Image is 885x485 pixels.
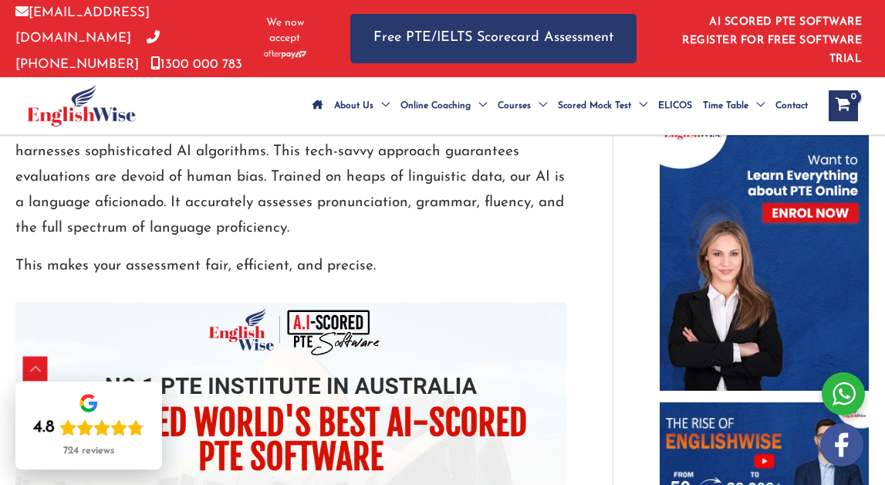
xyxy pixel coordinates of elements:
a: Scored Mock TestMenu Toggle [552,79,653,133]
span: Menu Toggle [531,79,547,133]
a: ELICOS [653,79,698,133]
span: Menu Toggle [471,79,487,133]
span: Online Coaching [400,79,471,133]
a: CoursesMenu Toggle [492,79,552,133]
span: Scored Mock Test [558,79,631,133]
a: [PHONE_NUMBER] [15,32,160,70]
div: 4.8 [33,417,55,439]
div: Rating: 4.8 out of 5 [33,417,144,439]
span: Menu Toggle [631,79,647,133]
a: [EMAIL_ADDRESS][DOMAIN_NAME] [15,6,150,45]
img: cropped-ew-logo [27,84,136,127]
span: Menu Toggle [373,79,390,133]
img: Afterpay-Logo [264,50,306,59]
a: Contact [770,79,813,133]
aside: Header Widget 1 [667,4,870,73]
img: white-facebook.png [820,423,863,466]
span: About Us [334,79,373,133]
span: We now accept [258,15,311,46]
p: This makes your assessment fair, efficient, and precise. [15,253,566,279]
span: ELICOS [658,79,692,133]
a: About UsMenu Toggle [329,79,395,133]
a: Free PTE/IELTS Scorecard Assessment [350,14,637,63]
a: Time TableMenu Toggle [698,79,770,133]
div: 724 reviews [63,445,114,457]
span: Time Table [703,79,748,133]
span: Contact [775,79,808,133]
nav: Site Navigation: Main Menu [307,79,813,133]
a: 1300 000 783 [150,58,242,71]
a: AI SCORED PTE SOFTWARE REGISTER FOR FREE SOFTWARE TRIAL [682,16,862,65]
a: Online CoachingMenu Toggle [395,79,492,133]
a: View Shopping Cart, empty [829,90,858,121]
span: Courses [498,79,531,133]
p: Artificial intelligence transforms the into a seamless assessment experience. Unlike the old-scho... [15,87,566,242]
span: Menu Toggle [748,79,765,133]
